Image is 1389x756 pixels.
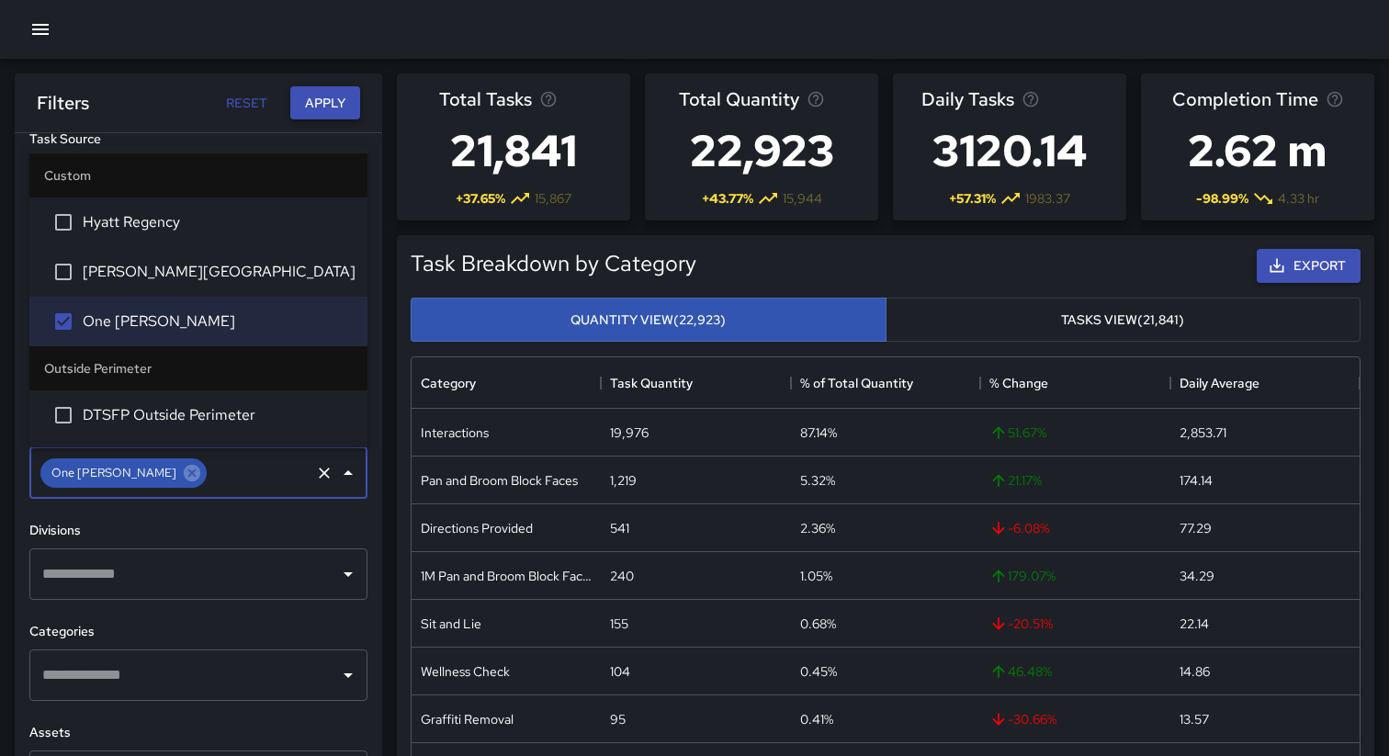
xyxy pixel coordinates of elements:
[800,423,837,442] div: 87.14%
[1278,189,1319,208] span: 4.33 hr
[1180,357,1259,409] div: Daily Average
[335,662,361,688] button: Open
[679,85,799,114] span: Total Quantity
[989,710,1056,728] span: -30.66 %
[37,88,89,118] h6: Filters
[610,519,629,537] div: 541
[989,519,1049,537] span: -6.08 %
[456,189,505,208] span: + 37.65 %
[989,662,1052,681] span: 46.48 %
[40,462,187,483] span: One [PERSON_NAME]
[29,346,367,390] div: Outside Perimeter
[290,86,360,120] button: Apply
[989,567,1056,585] span: 179.07 %
[539,90,558,108] svg: Total number of tasks in the selected period, compared to the previous period.
[421,423,489,442] div: Interactions
[1257,249,1361,283] button: Export
[83,261,353,283] span: [PERSON_NAME][GEOGRAPHIC_DATA]
[535,189,571,208] span: 15,867
[800,615,836,633] div: 0.68%
[800,710,833,728] div: 0.41%
[800,471,835,490] div: 5.32%
[217,86,276,120] button: Reset
[1326,90,1344,108] svg: Average time taken to complete tasks in the selected period, compared to the previous period.
[989,615,1053,633] span: -20.51 %
[29,130,367,150] h6: Task Source
[610,567,634,585] div: 240
[421,710,514,728] div: Graffiti Removal
[83,310,353,333] span: One [PERSON_NAME]
[411,249,696,278] h5: Task Breakdown by Category
[702,189,753,208] span: + 43.77 %
[610,471,637,490] div: 1,219
[29,521,367,541] h6: Divisions
[1022,90,1040,108] svg: Average number of tasks per day in the selected period, compared to the previous period.
[921,114,1098,187] h3: 3120.14
[29,153,367,197] div: Custom
[886,298,1361,343] button: Tasks View(21,841)
[679,114,845,187] h3: 22,923
[921,85,1014,114] span: Daily Tasks
[800,519,835,537] div: 2.36%
[610,357,693,409] div: Task Quantity
[29,723,367,743] h6: Assets
[421,615,481,633] div: Sit and Lie
[610,710,626,728] div: 95
[610,615,628,633] div: 155
[1170,357,1360,409] div: Daily Average
[29,622,367,642] h6: Categories
[1196,189,1248,208] span: -98.99 %
[1172,85,1318,114] span: Completion Time
[411,298,886,343] button: Quantity View(22,923)
[439,114,588,187] h3: 21,841
[989,423,1046,442] span: 51.67 %
[421,519,533,537] div: Directions Provided
[800,662,837,681] div: 0.45%
[421,471,578,490] div: Pan and Broom Block Faces
[807,90,825,108] svg: Total task quantity in the selected period, compared to the previous period.
[610,423,649,442] div: 19,976
[335,460,361,486] button: Close
[421,567,592,585] div: 1M Pan and Broom Block Faces
[949,189,996,208] span: + 57.31 %
[40,458,207,488] div: One [PERSON_NAME]
[1180,662,1210,681] div: 14.86
[83,404,353,426] span: DTSFP Outside Perimeter
[1025,189,1070,208] span: 1983.37
[989,357,1048,409] div: % Change
[601,357,790,409] div: Task Quantity
[800,357,913,409] div: % of Total Quantity
[610,662,630,681] div: 104
[800,567,832,585] div: 1.05%
[335,561,361,587] button: Open
[783,189,822,208] span: 15,944
[1180,710,1209,728] div: 13.57
[412,357,601,409] div: Category
[791,357,980,409] div: % of Total Quantity
[439,85,532,114] span: Total Tasks
[421,357,476,409] div: Category
[1180,567,1214,585] div: 34.29
[421,662,510,681] div: Wellness Check
[311,460,337,486] button: Clear
[980,357,1169,409] div: % Change
[1180,615,1209,633] div: 22.14
[989,471,1042,490] span: 21.17 %
[1180,519,1212,537] div: 77.29
[1180,471,1213,490] div: 174.14
[1180,423,1226,442] div: 2,853.71
[1172,114,1344,187] h3: 2.62 m
[83,211,353,233] span: Hyatt Regency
